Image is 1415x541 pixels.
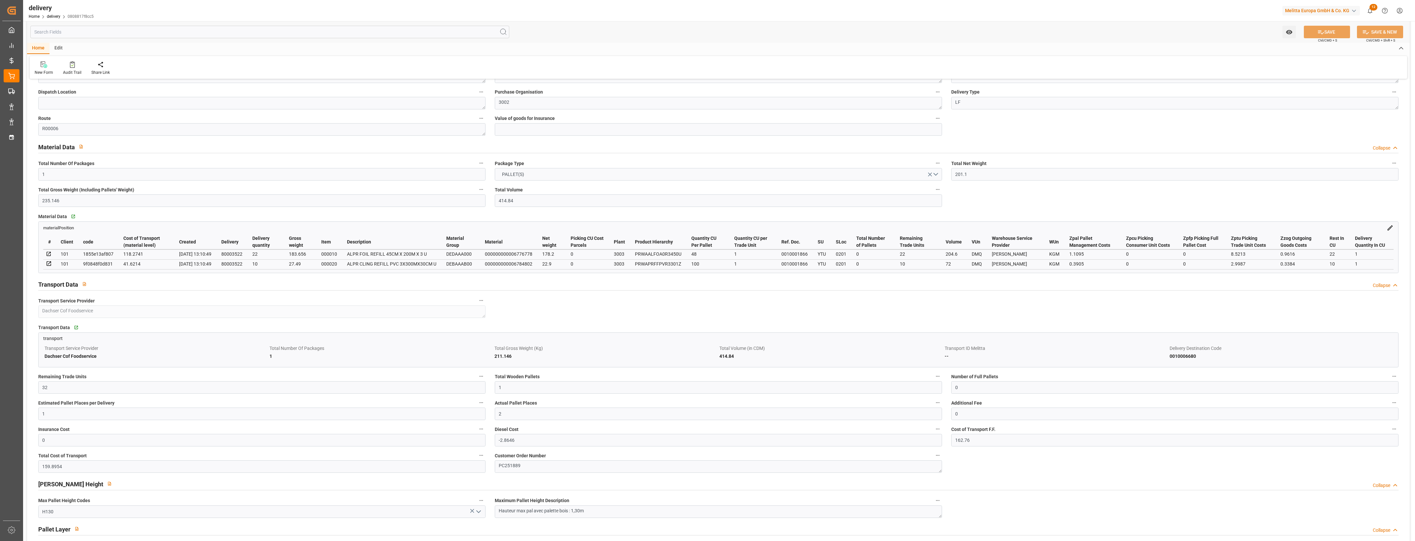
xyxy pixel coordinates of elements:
[495,373,540,380] span: Total Wooden Pallets
[1126,260,1173,268] div: 0
[480,235,537,249] th: Material
[446,260,475,268] div: DEBAAAB00
[47,14,60,19] a: delivery
[118,235,174,249] th: Cost of Transport (material level)
[495,115,555,122] span: Value of goods for Insurance
[1355,250,1389,258] div: 1
[776,235,813,249] th: Ref. Doc.
[1049,250,1059,258] div: KGM
[494,352,717,360] div: 211.146
[38,123,486,136] textarea: R00006
[477,425,486,433] button: Insurance Cost
[38,505,486,518] input: Type to search/select
[691,250,724,258] div: 48
[61,260,73,268] div: 101
[1069,250,1116,258] div: 1.1095
[992,260,1039,268] div: [PERSON_NAME]
[900,260,935,268] div: 10
[289,250,311,258] div: 183.656
[63,70,81,75] div: Audit Trail
[495,186,523,193] span: Total Volume
[1049,260,1059,268] div: KGM
[851,235,895,249] th: Total Number of Pallets
[477,496,486,505] button: Max Pallet Height Codes
[83,250,113,258] div: 1855e13af807
[1231,260,1271,268] div: 2.9987
[571,260,604,268] div: 0
[71,523,83,535] button: View description
[43,225,74,230] span: materialPosition
[495,426,519,433] span: Diesel Cost
[972,250,982,258] div: DMQ
[635,250,681,258] div: PRWAALFOA0R3450U
[38,213,67,220] span: Material Data
[1325,235,1350,249] th: Rest In CU
[91,70,110,75] div: Share Link
[836,250,846,258] div: 0201
[35,70,53,75] div: New Form
[495,505,942,518] textarea: Hauteur max pal avec palette bois : 1,30m
[614,250,625,258] div: 3003
[441,235,480,249] th: Material Group
[537,235,566,249] th: Net weight
[477,159,486,167] button: Total Number Of Packages
[1282,6,1360,15] div: Melitta Europa GmbH & Co. KG
[781,250,808,258] div: 0010001866
[933,425,942,433] button: Diesel Cost
[39,333,1398,342] a: transport
[818,260,826,268] div: YTU
[933,185,942,194] button: Total Volume
[221,260,242,268] div: 80003522
[179,250,211,258] div: [DATE] 13:10:49
[630,235,686,249] th: Product Hierarchy
[933,451,942,460] button: Customer Order Number
[477,372,486,381] button: Remaining Trade Units
[1183,260,1221,268] div: 0
[38,480,103,489] h2: [PERSON_NAME] Height
[635,260,681,268] div: PRWAPRFFPVR3301Z
[941,235,967,249] th: Volume
[289,260,311,268] div: 27.49
[43,225,74,230] a: materialPosition
[818,250,826,258] div: YTU
[781,260,808,268] div: 0010001866
[495,89,543,96] span: Purchase Organisation
[477,185,486,194] button: Total Gross Weight (Including Pallets' Weight)
[951,160,987,167] span: Total Net Weight
[1282,4,1363,17] button: Melitta Europa GmbH & Co. KG
[43,235,56,249] th: #
[1170,352,1392,360] div: 0010006680
[29,14,40,19] a: Home
[719,352,942,360] div: 414.84
[252,250,279,258] div: 22
[1280,260,1320,268] div: 0.3384
[1390,88,1399,96] button: Delivery Type
[1390,159,1399,167] button: Total Net Weight
[477,451,486,460] button: Total Cost of Transport
[495,460,942,473] textarea: PC251889
[103,477,116,490] button: View description
[972,260,982,268] div: DMQ
[38,89,76,96] span: Dispatch Location
[1373,482,1390,489] div: Collapse
[494,344,717,352] div: Total Gross Weight (Kg)
[38,525,71,534] h2: Pallet Layer
[1275,235,1325,249] th: Zzog Outgoing Goods Costs
[1366,38,1395,43] span: Ctrl/CMD + Shift + S
[56,235,78,249] th: Client
[967,235,987,249] th: VUn
[342,235,441,249] th: Description
[1318,38,1337,43] span: Ctrl/CMD + S
[45,344,267,352] div: Transport Service Provider
[495,168,942,181] button: open menu
[1121,235,1178,249] th: Zpcu Picking Consumer Unit Costs
[542,250,561,258] div: 178.2
[1369,4,1377,11] span: 12
[836,260,846,268] div: 0201
[900,250,935,258] div: 22
[446,250,475,258] div: DEDAAA000
[1355,260,1389,268] div: 1
[347,260,436,268] div: ALPR CLING REFILL PVC 3X300MX30CM U
[831,235,851,249] th: SLoc
[252,260,279,268] div: 10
